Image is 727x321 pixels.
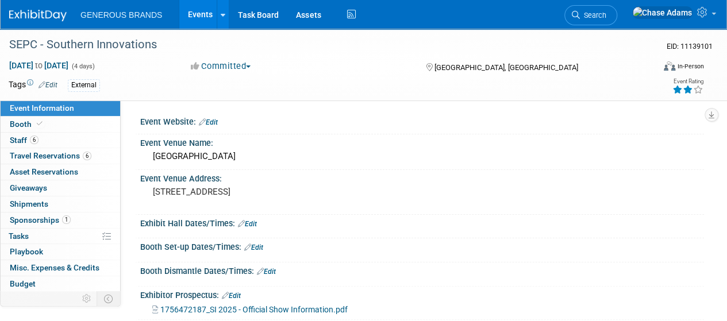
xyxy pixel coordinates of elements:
[39,81,57,89] a: Edit
[10,199,48,208] span: Shipments
[9,79,57,92] td: Tags
[10,279,36,288] span: Budget
[30,136,39,144] span: 6
[244,243,263,252] a: Edit
[632,6,693,19] img: Chase Adams
[1,260,120,276] a: Misc. Expenses & Credits
[140,238,704,253] div: Booth Set-up Dates/Times:
[199,118,218,126] a: Edit
[140,170,704,184] div: Event Venue Address:
[1,180,120,196] a: Giveaways
[160,305,348,314] span: 1756472187_SI 2025 - Official Show Information.pdf
[10,119,45,129] span: Booth
[677,62,704,71] div: In-Person
[140,287,704,301] div: Exhibitor Prospectus:
[33,61,44,70] span: to
[222,292,241,300] a: Edit
[10,247,43,256] span: Playbook
[68,79,100,91] div: External
[152,305,348,314] a: 1756472187_SI 2025 - Official Show Information.pdf
[37,121,43,127] i: Booth reservation complete
[5,34,645,55] div: SEPC - Southern Innovations
[1,196,120,212] a: Shipments
[434,63,578,72] span: [GEOGRAPHIC_DATA], [GEOGRAPHIC_DATA]
[149,148,695,165] div: [GEOGRAPHIC_DATA]
[10,263,99,272] span: Misc. Expenses & Credits
[1,148,120,164] a: Travel Reservations6
[9,60,69,71] span: [DATE] [DATE]
[1,244,120,260] a: Playbook
[10,183,47,192] span: Giveaways
[140,134,704,149] div: Event Venue Name:
[1,276,120,292] a: Budget
[9,231,29,241] span: Tasks
[10,136,39,145] span: Staff
[238,220,257,228] a: Edit
[80,10,162,20] span: GENEROUS BRANDS
[83,152,91,160] span: 6
[664,61,675,71] img: Format-Inperson.png
[1,229,120,244] a: Tasks
[77,291,97,306] td: Personalize Event Tab Strip
[1,164,120,180] a: Asset Reservations
[10,103,74,113] span: Event Information
[257,268,276,276] a: Edit
[9,10,67,21] img: ExhibitDay
[10,167,78,176] span: Asset Reservations
[71,63,95,70] span: (4 days)
[1,212,120,228] a: Sponsorships1
[10,151,91,160] span: Travel Reservations
[62,215,71,224] span: 1
[1,117,120,132] a: Booth
[1,100,120,116] a: Event Information
[602,60,704,77] div: Event Format
[153,187,363,197] pre: [STREET_ADDRESS]
[140,215,704,230] div: Exhibit Hall Dates/Times:
[667,42,713,51] span: Event ID: 11139101
[140,113,704,128] div: Event Website:
[672,79,703,84] div: Event Rating
[580,11,606,20] span: Search
[97,291,121,306] td: Toggle Event Tabs
[187,60,255,72] button: Committed
[140,262,704,277] div: Booth Dismantle Dates/Times:
[10,215,71,225] span: Sponsorships
[564,5,617,25] a: Search
[1,133,120,148] a: Staff6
